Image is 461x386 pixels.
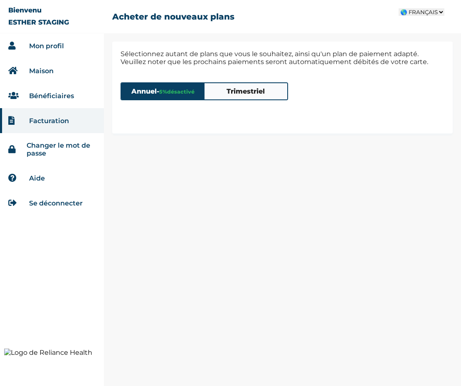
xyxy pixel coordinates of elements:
[29,174,45,182] a: Aide
[8,18,69,26] p: ESTHER STAGING
[29,67,54,75] a: Maison
[29,42,64,50] a: Mon profil
[27,141,96,157] a: Changer le mot de passe
[112,12,234,22] h2: Acheter de nouveaux plans
[29,117,69,125] a: Facturation
[121,83,205,99] button: Annuel-5%désactivé
[205,83,288,99] button: Trimestriel
[159,89,195,95] span: 5 % désactivé
[29,92,74,100] a: Bénéficiaires
[8,6,42,14] p: Bienvenu
[121,50,444,66] p: Sélectionnez autant de plans que vous le souhaitez, ainsi qu'un plan de paiement adapté. Veuillez...
[4,349,100,356] img: Logo de Reliance Health
[29,199,83,207] a: Se déconnecter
